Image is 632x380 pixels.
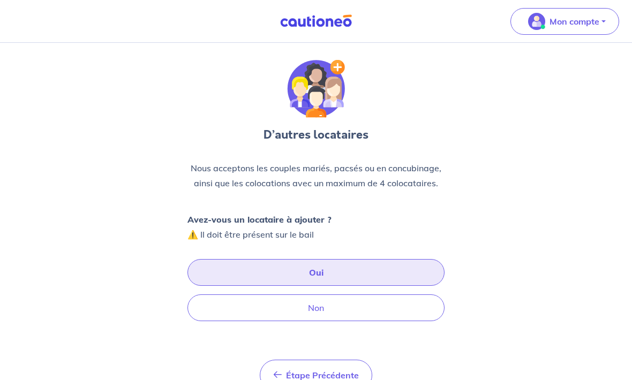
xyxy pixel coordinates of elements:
img: illu_account_valid_menu.svg [528,13,545,30]
img: illu_tenants_plus.svg [287,60,345,118]
p: Mon compte [550,15,599,28]
button: Non [187,294,445,321]
button: Oui [187,259,445,286]
button: illu_account_valid_menu.svgMon compte [510,8,619,35]
h3: D’autres locataires [187,126,445,143]
p: ⚠️ Il doit être présent sur le bail [187,212,332,242]
img: Cautioneo [276,14,356,28]
strong: Avez-vous un locataire à ajouter ? [187,214,332,225]
p: Nous acceptons les couples mariés, pacsés ou en concubinage, ainsi que les colocations avec un ma... [187,161,445,191]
